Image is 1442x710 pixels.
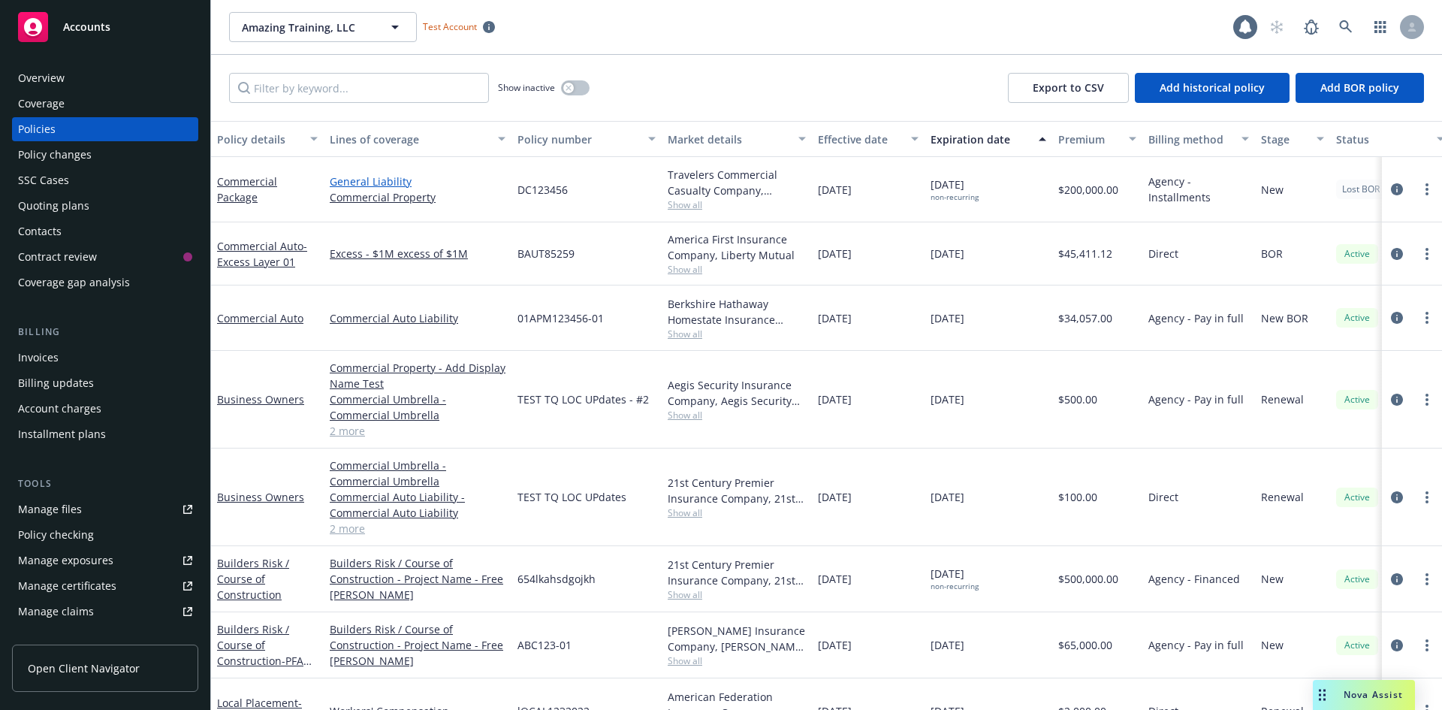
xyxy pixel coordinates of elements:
span: Add BOR policy [1320,80,1399,95]
span: TEST TQ LOC UPdates [517,489,626,505]
a: 2 more [330,521,505,536]
div: Policy number [517,131,639,147]
span: Active [1342,247,1372,261]
div: Manage claims [18,600,94,624]
button: Policy number [511,121,662,157]
div: Manage files [18,497,82,521]
a: Policy changes [12,143,198,167]
span: Agency - Installments [1148,174,1249,205]
a: Commercial Umbrella - Commercial Umbrella [330,458,505,489]
span: $100.00 [1058,489,1097,505]
a: Business Owners [217,392,304,406]
div: Travelers Commercial Casualty Company, Travelers Insurance [668,167,806,198]
div: Invoices [18,346,59,370]
div: Contract review [18,245,97,269]
div: Lines of coverage [330,131,489,147]
div: Effective date [818,131,902,147]
span: Active [1342,639,1372,652]
div: Account charges [18,397,101,421]
input: Filter by keyword... [229,73,489,103]
div: Policy changes [18,143,92,167]
div: Manage certificates [18,574,116,598]
a: circleInformation [1388,488,1406,506]
button: Premium [1052,121,1142,157]
div: Market details [668,131,789,147]
span: [DATE] [931,310,964,326]
a: Builders Risk / Course of Construction [217,556,289,602]
div: Coverage [18,92,65,116]
a: Coverage gap analysis [12,270,198,295]
button: Market details [662,121,812,157]
div: Coverage gap analysis [18,270,130,295]
a: Commercial Package [217,174,277,204]
span: [DATE] [818,391,852,407]
div: Policy details [217,131,301,147]
span: [DATE] [818,637,852,653]
span: [DATE] [931,637,964,653]
button: Policy details [211,121,324,157]
span: Active [1342,573,1372,586]
button: Add historical policy [1135,73,1290,103]
span: Lost BOR [1342,183,1380,196]
span: BAUT85259 [517,246,575,261]
div: Manage BORs [18,625,89,649]
a: more [1418,309,1436,327]
button: Expiration date [925,121,1052,157]
button: Effective date [812,121,925,157]
a: Business Owners [217,490,304,504]
a: Builders Risk / Course of Construction - Project Name - Free [PERSON_NAME] [330,555,505,603]
a: more [1418,245,1436,263]
div: Contacts [18,219,62,243]
a: Commercial Umbrella - Commercial Umbrella [330,391,505,423]
div: Berkshire Hathaway Homestate Insurance Company, Berkshire Hathaway Homestate Companies (BHHC) [668,296,806,328]
a: Search [1331,12,1361,42]
a: Commercial Property [330,189,505,205]
span: - Excess Layer 01 [217,239,307,269]
a: Builders Risk / Course of Construction [217,622,303,684]
a: Policies [12,117,198,141]
span: Active [1342,491,1372,504]
span: New [1261,182,1284,198]
span: [DATE] [931,391,964,407]
a: circleInformation [1388,391,1406,409]
a: Billing updates [12,371,198,395]
a: Invoices [12,346,198,370]
span: Test Account [417,19,501,35]
span: ABC123-01 [517,637,572,653]
span: Agency - Pay in full [1148,637,1244,653]
div: Drag to move [1313,680,1332,710]
span: $45,411.12 [1058,246,1112,261]
span: [DATE] [818,571,852,587]
div: Manage exposures [18,548,113,573]
a: Commercial Auto [217,311,303,325]
span: Show all [668,198,806,211]
span: New [1261,637,1284,653]
span: Agency - Pay in full [1148,310,1244,326]
div: 21st Century Premier Insurance Company, 21st Century Insurance Group [668,475,806,506]
span: Nova Assist [1344,688,1403,701]
span: Show all [668,654,806,667]
span: 01APM123456-01 [517,310,604,326]
a: Commercial Property - Add Display Name Test [330,360,505,391]
span: New BOR [1261,310,1308,326]
button: Amazing Training, LLC [229,12,417,42]
a: circleInformation [1388,570,1406,588]
div: Billing updates [18,371,94,395]
div: Policy checking [18,523,94,547]
span: Agency - Pay in full [1148,391,1244,407]
a: circleInformation [1388,309,1406,327]
span: 654lkahsdgojkh [517,571,596,587]
div: America First Insurance Company, Liberty Mutual [668,231,806,263]
span: Renewal [1261,489,1304,505]
a: Contract review [12,245,198,269]
a: Installment plans [12,422,198,446]
a: Manage BORs [12,625,198,649]
a: Commercial Auto Liability [330,310,505,326]
a: Manage files [12,497,198,521]
a: Manage claims [12,600,198,624]
div: non-recurring [931,192,979,202]
div: Billing method [1148,131,1232,147]
span: Direct [1148,489,1178,505]
button: Lines of coverage [324,121,511,157]
a: Manage certificates [12,574,198,598]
